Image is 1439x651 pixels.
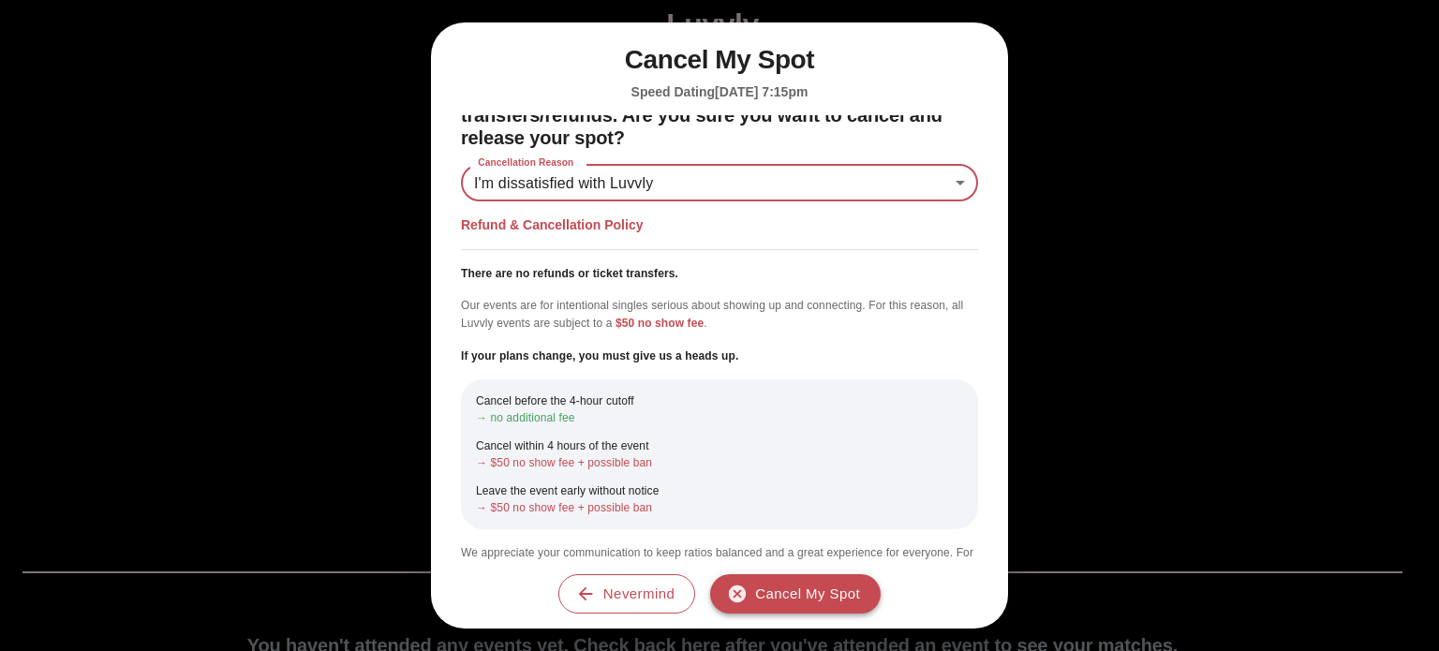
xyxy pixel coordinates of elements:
[476,392,963,409] p: Cancel before the 4-hour cutoff
[476,482,963,499] p: Leave the event early without notice
[461,216,978,234] h5: Refund & Cancellation Policy
[461,45,978,76] h1: Cancel My Spot
[476,437,963,454] p: Cancel within 4 hours of the event
[476,409,963,426] p: → no additional fee
[461,265,978,282] p: There are no refunds or ticket transfers.
[616,317,704,330] span: $50 no show fee
[461,83,978,101] h5: Speed Dating [DATE] 7:15pm
[696,565,890,578] a: [EMAIL_ADDRESS][DOMAIN_NAME]
[710,574,881,614] button: Cancel My Spot
[558,574,695,614] button: Nevermind
[468,156,584,170] label: Cancellation Reason
[461,348,978,364] p: If your plans change, you must give us a heads up.
[476,499,963,516] p: → $50 no show fee + possible ban
[461,81,978,149] h2: Heads up: ticket sales are final and not eligible for transfers/refunds. Are you sure you want to...
[461,544,978,580] p: We appreciate your communication to keep ratios balanced and a great experience for everyone. For...
[461,297,978,333] p: Our events are for intentional singles serious about showing up and connecting. For this reason, ...
[476,454,963,471] p: → $50 no show fee + possible ban
[461,164,978,201] div: I'm dissatisfied with Luvvly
